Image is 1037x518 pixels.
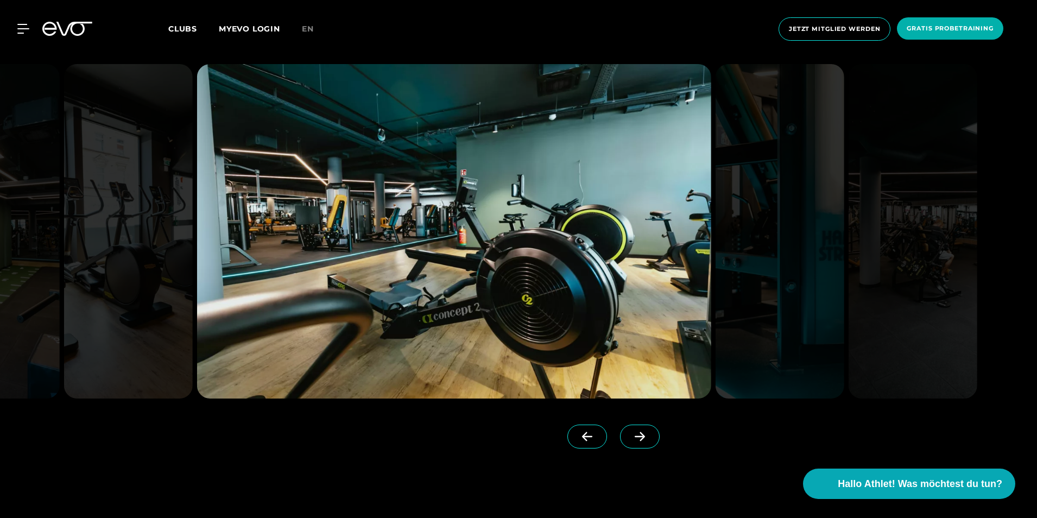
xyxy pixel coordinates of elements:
[907,24,994,33] span: Gratis Probetraining
[789,24,880,34] span: Jetzt Mitglied werden
[197,64,711,399] img: evofitness
[302,24,314,34] span: en
[803,469,1015,499] button: Hallo Athlet! Was möchtest du tun?
[775,17,894,41] a: Jetzt Mitglied werden
[168,24,197,34] span: Clubs
[168,23,219,34] a: Clubs
[64,64,193,399] img: evofitness
[849,64,977,399] img: evofitness
[302,23,327,35] a: en
[838,477,1002,491] span: Hallo Athlet! Was möchtest du tun?
[716,64,844,399] img: evofitness
[219,24,280,34] a: MYEVO LOGIN
[894,17,1007,41] a: Gratis Probetraining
